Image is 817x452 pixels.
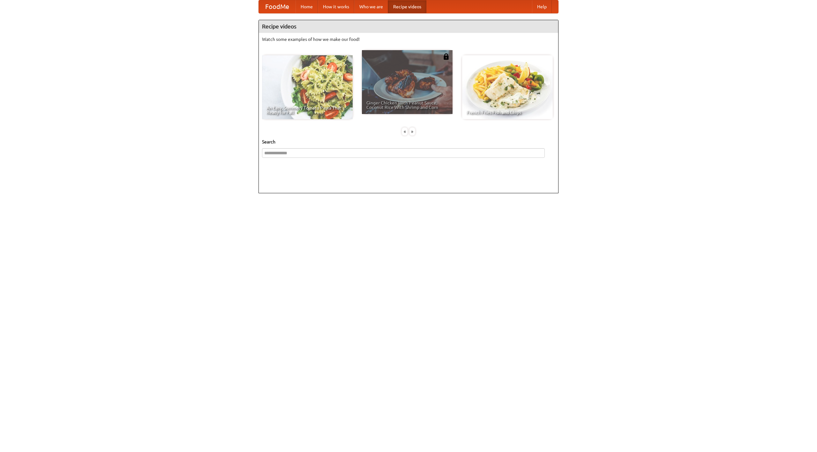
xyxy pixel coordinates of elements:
[388,0,426,13] a: Recipe videos
[467,110,548,115] span: French Fries Fish and Chips
[262,55,353,119] a: An Easy, Summery Tomato Pasta That's Ready for Fall
[409,127,415,135] div: »
[354,0,388,13] a: Who we are
[532,0,552,13] a: Help
[296,0,318,13] a: Home
[266,106,348,115] span: An Easy, Summery Tomato Pasta That's Ready for Fall
[262,36,555,42] p: Watch some examples of how we make our food!
[259,0,296,13] a: FoodMe
[402,127,408,135] div: «
[462,55,553,119] a: French Fries Fish and Chips
[443,53,449,60] img: 483408.png
[318,0,354,13] a: How it works
[262,139,555,145] h5: Search
[259,20,558,33] h4: Recipe videos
